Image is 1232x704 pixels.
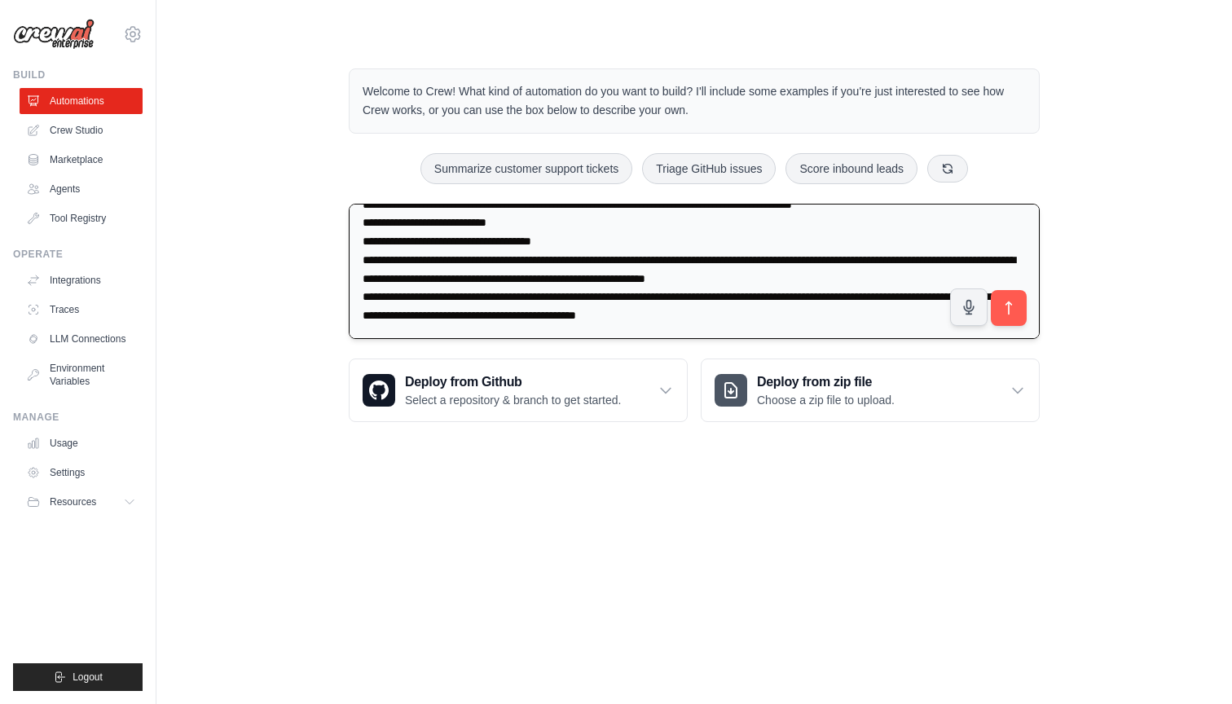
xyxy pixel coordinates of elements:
[50,495,96,508] span: Resources
[420,153,632,184] button: Summarize customer support tickets
[20,117,143,143] a: Crew Studio
[13,663,143,691] button: Logout
[642,153,776,184] button: Triage GitHub issues
[757,392,895,408] p: Choose a zip file to upload.
[13,248,143,261] div: Operate
[757,372,895,392] h3: Deploy from zip file
[20,326,143,352] a: LLM Connections
[363,82,1026,120] p: Welcome to Crew! What kind of automation do you want to build? I'll include some examples if you'...
[73,671,103,684] span: Logout
[785,153,917,184] button: Score inbound leads
[13,19,95,50] img: Logo
[20,147,143,173] a: Marketplace
[20,460,143,486] a: Settings
[13,68,143,81] div: Build
[20,205,143,231] a: Tool Registry
[20,430,143,456] a: Usage
[13,411,143,424] div: Manage
[20,489,143,515] button: Resources
[405,372,621,392] h3: Deploy from Github
[20,355,143,394] a: Environment Variables
[20,267,143,293] a: Integrations
[20,297,143,323] a: Traces
[20,176,143,202] a: Agents
[1151,626,1232,704] iframe: Chat Widget
[405,392,621,408] p: Select a repository & branch to get started.
[20,88,143,114] a: Automations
